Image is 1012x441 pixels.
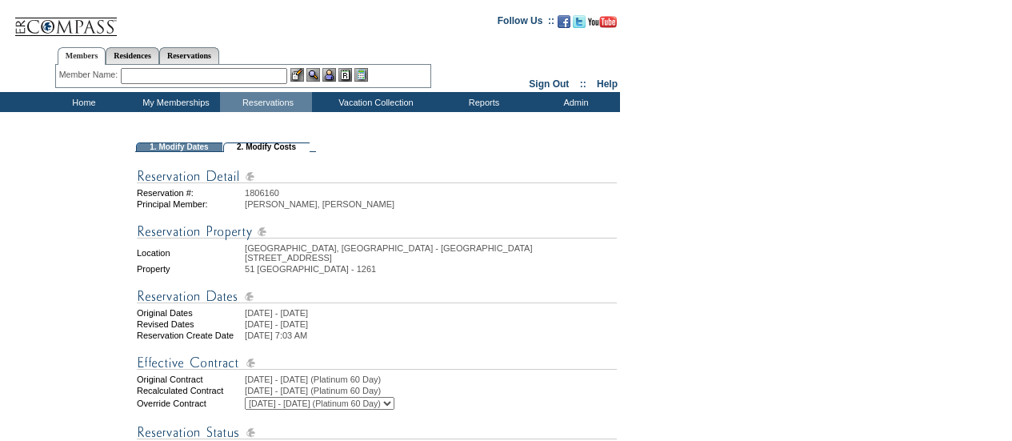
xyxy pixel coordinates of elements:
td: Follow Us :: [498,14,554,33]
td: Recalculated Contract [137,386,243,395]
td: [DATE] - [DATE] (Platinum 60 Day) [245,375,617,384]
td: Reports [436,92,528,112]
td: Property [137,264,243,274]
img: Reservations [338,68,352,82]
img: Follow us on Twitter [573,15,586,28]
td: [DATE] - [DATE] [245,308,617,318]
td: [GEOGRAPHIC_DATA], [GEOGRAPHIC_DATA] - [GEOGRAPHIC_DATA][STREET_ADDRESS] [245,243,617,263]
img: Compass Home [14,4,118,37]
td: 1. Modify Dates [136,142,222,152]
a: Residences [106,47,159,64]
td: Principal Member: [137,199,243,209]
td: Original Contract [137,375,243,384]
a: Become our fan on Facebook [558,20,570,30]
a: Sign Out [529,78,569,90]
img: Effective Contract [137,353,617,373]
img: Impersonate [322,68,336,82]
td: My Memberships [128,92,220,112]
td: 1806160 [245,188,617,198]
img: Reservation Detail [137,166,617,186]
td: Reservation Create Date [137,331,243,340]
td: Home [36,92,128,112]
a: Members [58,47,106,65]
td: Reservation #: [137,188,243,198]
a: Follow us on Twitter [573,20,586,30]
td: Revised Dates [137,319,243,329]
td: Reservations [220,92,312,112]
a: Subscribe to our YouTube Channel [588,20,617,30]
img: Reservation Dates [137,287,617,307]
img: Become our fan on Facebook [558,15,570,28]
img: b_edit.gif [290,68,304,82]
td: [DATE] - [DATE] (Platinum 60 Day) [245,386,617,395]
td: 2. Modify Costs [223,142,310,152]
img: Subscribe to our YouTube Channel [588,16,617,28]
td: [DATE] 7:03 AM [245,331,617,340]
td: [PERSON_NAME], [PERSON_NAME] [245,199,617,209]
span: :: [580,78,586,90]
img: View [306,68,320,82]
td: Vacation Collection [312,92,436,112]
a: Reservations [159,47,219,64]
td: Admin [528,92,620,112]
td: 51 [GEOGRAPHIC_DATA] - 1261 [245,264,617,274]
td: Location [137,243,243,263]
td: [DATE] - [DATE] [245,319,617,329]
td: Override Contract [137,397,243,410]
div: Member Name: [59,68,121,82]
td: Original Dates [137,308,243,318]
img: b_calculator.gif [354,68,368,82]
a: Help [597,78,618,90]
img: Reservation Property [137,222,617,242]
